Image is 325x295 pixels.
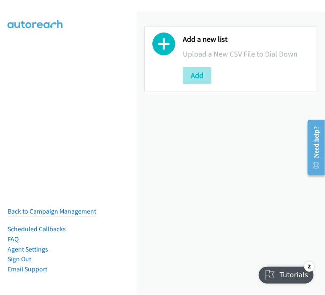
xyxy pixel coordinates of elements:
[8,255,31,263] a: Sign Out
[8,265,47,273] a: Email Support
[183,67,211,84] button: Add
[183,35,309,44] h2: Add a new list
[301,114,325,181] iframe: Resource Center
[254,258,319,289] iframe: Checklist
[8,225,66,233] a: Scheduled Callbacks
[8,235,19,243] a: FAQ
[8,207,96,215] a: Back to Campaign Management
[183,48,309,60] p: Upload a New CSV File to Dial Down
[8,245,48,253] a: Agent Settings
